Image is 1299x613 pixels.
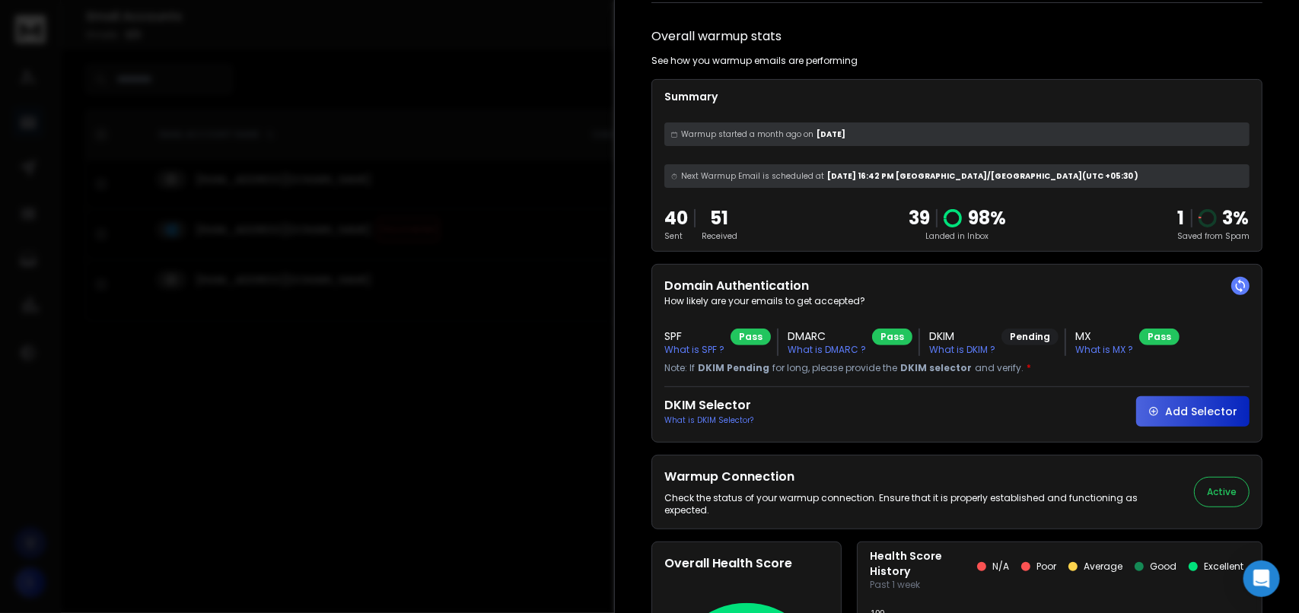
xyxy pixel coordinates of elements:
p: Health Score History [870,548,947,579]
p: 39 [909,206,930,230]
p: Saved from Spam [1177,230,1250,242]
div: Pass [1139,329,1180,345]
p: Sent [664,230,688,242]
p: What is DMARC ? [788,344,866,356]
h2: Domain Authentication [664,277,1250,295]
p: Excellent [1204,561,1243,573]
p: What is DKIM ? [929,344,995,356]
p: What is MX ? [1075,344,1133,356]
p: Check the status of your warmup connection. Ensure that it is properly established and functionin... [664,492,1176,516]
p: What is SPF ? [664,344,724,356]
div: [DATE] [664,122,1250,146]
p: Good [1150,561,1176,573]
span: DKIM selector [900,362,972,374]
p: Past 1 week [870,579,947,591]
p: Landed in Inbox [909,230,1006,242]
p: Summary [664,89,1250,104]
p: 40 [664,206,688,230]
p: Poor [1036,561,1056,573]
p: Received [702,230,737,242]
h3: MX [1075,329,1133,344]
span: Warmup started a month ago on [681,129,813,140]
p: See how you warmup emails are performing [651,55,858,67]
strong: 1 [1178,205,1185,230]
h1: Overall warmup stats [651,27,782,46]
p: 3 % [1223,206,1250,230]
div: [DATE] 16:42 PM [GEOGRAPHIC_DATA]/[GEOGRAPHIC_DATA] (UTC +05:30 ) [664,164,1250,188]
h3: DMARC [788,329,866,344]
p: N/A [992,561,1009,573]
h2: DKIM Selector [664,396,753,414]
p: Average [1084,561,1122,573]
p: How likely are your emails to get accepted? [664,295,1250,307]
p: Note: If for long, please provide the and verify. [664,362,1250,374]
p: 98 % [968,206,1006,230]
button: Active [1194,477,1250,507]
span: Next Warmup Email is scheduled at [681,170,824,182]
div: Pass [872,329,912,345]
div: Open Intercom Messenger [1243,561,1280,597]
button: Add Selector [1136,396,1250,427]
h2: Warmup Connection [664,468,1176,486]
p: 51 [702,206,737,230]
h3: DKIM [929,329,995,344]
div: Pass [731,329,771,345]
h3: SPF [664,329,724,344]
div: Pending [1001,329,1059,345]
h2: Overall Health Score [664,554,829,573]
span: DKIM Pending [698,362,769,374]
p: What is DKIM Selector? [664,414,753,426]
